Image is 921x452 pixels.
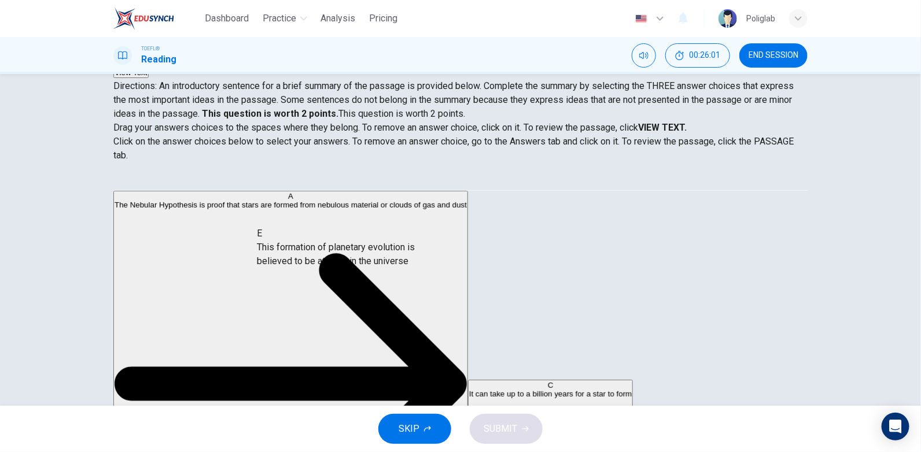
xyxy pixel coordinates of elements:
[469,390,632,398] span: It can take up to a billion years for a star to form
[263,12,297,25] span: Practice
[739,43,808,68] button: END SESSION
[141,45,160,53] span: TOEFL®
[113,80,794,119] span: Directions: An introductory sentence for a brief summary of the passage is provided below. Comple...
[719,9,737,28] img: Profile picture
[665,43,730,68] div: Hide
[113,162,808,190] div: Choose test type tabs
[370,12,398,25] span: Pricing
[746,12,775,25] div: Poliglab
[634,14,649,23] img: en
[689,51,720,60] span: 00:26:01
[113,121,808,135] p: Drag your answers choices to the spaces where they belong. To remove an answer choice, click on i...
[338,108,465,119] span: This question is worth 2 points.
[141,53,176,66] h1: Reading
[882,413,909,440] div: Open Intercom Messenger
[200,108,338,119] strong: This question is worth 2 points.
[201,8,254,29] button: Dashboard
[399,421,419,437] span: SKIP
[113,7,201,30] a: EduSynch logo
[115,192,467,201] div: A
[378,414,451,444] button: SKIP
[113,7,174,30] img: EduSynch logo
[638,122,687,133] strong: VIEW TEXT.
[321,12,356,25] span: Analysis
[115,201,467,209] span: The Nebular Hypothesis is proof that stars are formed from nebulous material or clouds of gas and...
[749,51,798,60] span: END SESSION
[113,135,808,162] p: Click on the answer choices below to select your answers. To remove an answer choice, go to the A...
[205,12,249,25] span: Dashboard
[259,8,312,29] button: Practice
[632,43,656,68] div: Mute
[365,8,403,29] button: Pricing
[316,8,360,29] button: Analysis
[469,381,632,390] div: C
[665,43,730,68] button: 00:26:01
